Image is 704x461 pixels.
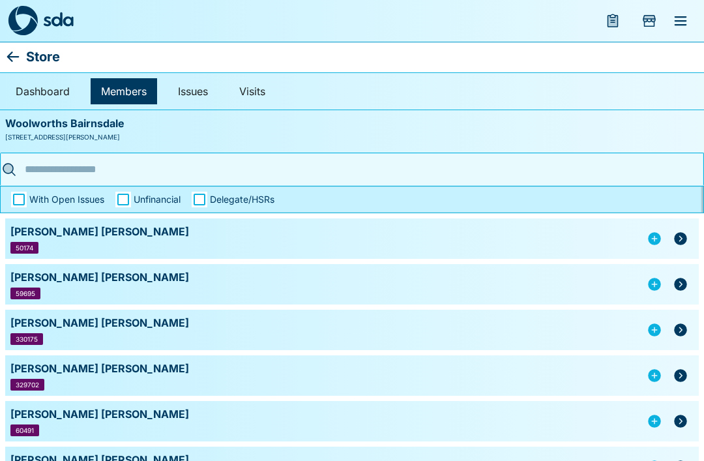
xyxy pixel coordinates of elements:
[10,224,641,239] div: [PERSON_NAME] [PERSON_NAME]
[10,361,641,376] div: [PERSON_NAME] [PERSON_NAME]
[665,5,696,37] button: menu
[43,12,74,27] img: sda-logotype.svg
[5,115,125,132] p: Woolworths Bairnsdale
[210,192,274,206] span: Delegate/HSRs
[16,427,34,434] span: 60491
[5,78,80,104] a: Dashboard
[229,78,276,104] a: Visits
[10,315,641,331] div: [PERSON_NAME] [PERSON_NAME]
[16,290,35,297] span: 59695
[91,78,157,104] a: Members
[16,381,39,388] span: 329702
[16,245,33,251] span: 50174
[134,192,181,206] span: Unfinancial
[8,6,38,36] img: sda-logo-dark.svg
[10,406,641,422] div: [PERSON_NAME] [PERSON_NAME]
[634,5,665,37] button: Add Store Visit
[5,132,699,142] div: [STREET_ADDRESS][PERSON_NAME]
[26,46,60,67] p: Store
[597,5,628,37] button: menu
[16,336,38,342] span: 330175
[29,192,104,206] span: With Open Issues
[10,269,641,285] div: [PERSON_NAME] [PERSON_NAME]
[168,78,218,104] a: Issues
